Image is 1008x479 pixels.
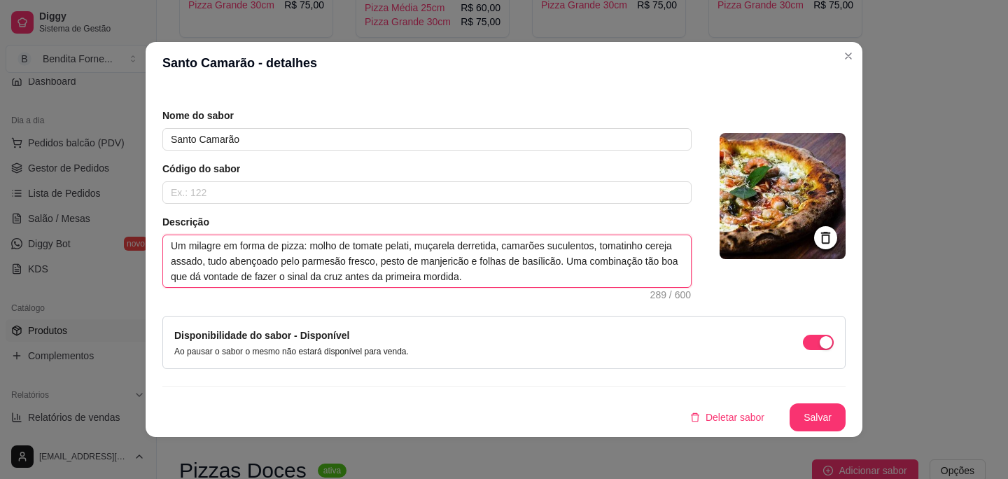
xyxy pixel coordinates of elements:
textarea: Um milagre em forma de pizza: molho de tomate pelati, muçarela derretida, camarões suculentos, to... [163,235,691,287]
label: Disponibilidade do sabor - Disponível [174,330,349,341]
header: Santo Camarão - detalhes [146,42,862,84]
article: Descrição [162,215,692,229]
button: Close [837,45,860,67]
button: Salvar [790,403,846,431]
article: Código do sabor [162,162,692,176]
article: Nome do sabor [162,109,692,123]
span: delete [690,412,700,422]
button: deleteDeletar sabor [679,403,776,431]
img: logo da loja [720,133,846,259]
input: Ex.: 122 [162,181,692,204]
p: Ao pausar o sabor o mesmo não estará disponível para venda. [174,346,409,357]
input: Ex.: Calabresa acebolada [162,128,692,151]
